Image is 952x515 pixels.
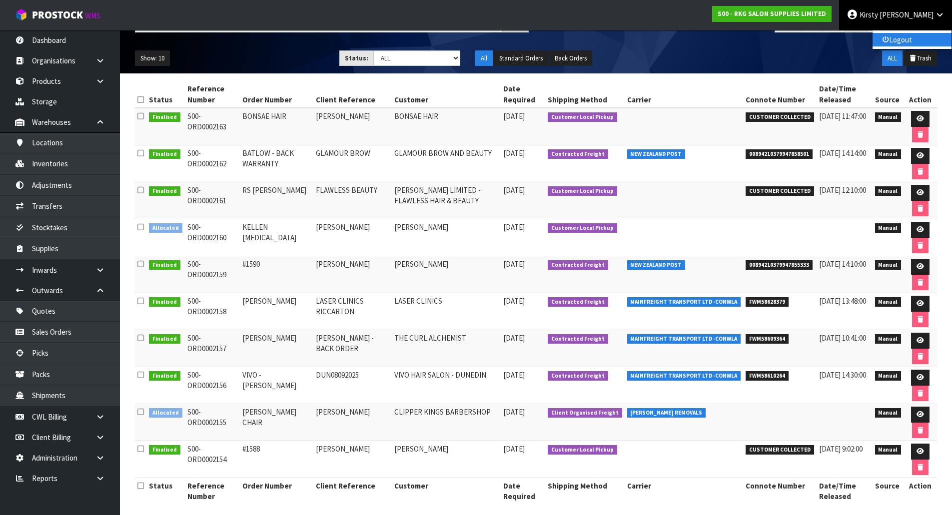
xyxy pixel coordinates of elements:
[545,478,625,505] th: Shipping Method
[503,111,525,121] span: [DATE]
[149,297,180,307] span: Finalised
[882,50,903,66] button: ALL
[548,260,608,270] span: Contracted Freight
[875,334,902,344] span: Manual
[819,370,866,380] span: [DATE] 14:30:00
[503,444,525,454] span: [DATE]
[392,145,500,182] td: GLAMOUR BROW AND BEAUTY
[743,81,817,108] th: Connote Number
[149,260,180,270] span: Finalised
[548,445,617,455] span: Customer Local Pickup
[85,11,100,20] small: WMS
[185,145,240,182] td: S00-ORD0002162
[185,367,240,404] td: S00-ORD0002156
[548,149,608,159] span: Contracted Freight
[494,50,548,66] button: Standard Orders
[240,182,313,219] td: RS [PERSON_NAME]
[627,371,741,381] span: MAINFREIGHT TRANSPORT LTD -CONWLA
[149,371,180,381] span: Finalised
[819,148,866,158] span: [DATE] 14:14:00
[875,149,902,159] span: Manual
[819,111,866,121] span: [DATE] 11:47:00
[392,108,500,145] td: BONSAE HAIR
[904,50,937,66] button: Trash
[503,222,525,232] span: [DATE]
[313,478,392,505] th: Client Reference
[149,408,182,418] span: Allocated
[873,478,904,505] th: Source
[819,259,866,269] span: [DATE] 14:10:00
[149,445,180,455] span: Finalised
[548,223,617,233] span: Customer Local Pickup
[503,296,525,306] span: [DATE]
[548,371,608,381] span: Contracted Freight
[185,478,240,505] th: Reference Number
[875,223,902,233] span: Manual
[392,81,500,108] th: Customer
[545,81,625,108] th: Shipping Method
[149,334,180,344] span: Finalised
[240,367,313,404] td: VIVO - [PERSON_NAME]
[149,186,180,196] span: Finalised
[880,10,934,19] span: [PERSON_NAME]
[819,444,863,454] span: [DATE] 9:02:00
[746,297,789,307] span: FWM58628379
[392,182,500,219] td: [PERSON_NAME] LIMITED - FLAWLESS HAIR & BEAUTY
[135,50,170,66] button: Show: 10
[240,108,313,145] td: BONSAE HAIR
[313,145,392,182] td: GLAMOUR BROW
[625,478,744,505] th: Carrier
[313,293,392,330] td: LASER CLINICS RICCARTON
[185,182,240,219] td: S00-ORD0002161
[503,185,525,195] span: [DATE]
[548,112,617,122] span: Customer Local Pickup
[819,185,866,195] span: [DATE] 12:10:00
[313,108,392,145] td: [PERSON_NAME]
[627,408,706,418] span: [PERSON_NAME] REMOVALS
[240,145,313,182] td: BATLOW - BACK WARRANTY
[392,404,500,441] td: CLIPPER KINGS BARBERSHOP
[313,256,392,293] td: [PERSON_NAME]
[875,408,902,418] span: Manual
[746,371,789,381] span: FWM58610264
[392,478,500,505] th: Customer
[548,334,608,344] span: Contracted Freight
[873,81,904,108] th: Source
[817,81,873,108] th: Date/Time Released
[240,404,313,441] td: [PERSON_NAME] CHAIR
[240,219,313,256] td: KELLEN [MEDICAL_DATA]
[149,149,180,159] span: Finalised
[313,330,392,367] td: [PERSON_NAME] -BACK ORDER
[875,371,902,381] span: Manual
[240,81,313,108] th: Order Number
[185,256,240,293] td: S00-ORD0002159
[503,370,525,380] span: [DATE]
[240,478,313,505] th: Order Number
[503,148,525,158] span: [DATE]
[819,333,866,343] span: [DATE] 10:41:00
[146,81,185,108] th: Status
[746,445,814,455] span: CUSTOMER COLLECTED
[313,219,392,256] td: [PERSON_NAME]
[32,8,83,21] span: ProStock
[313,441,392,478] td: [PERSON_NAME]
[875,112,902,122] span: Manual
[240,256,313,293] td: #1590
[475,50,493,66] button: All
[392,330,500,367] td: THE CURL ALCHEMIST
[185,293,240,330] td: S00-ORD0002158
[712,6,832,22] a: S00 - RKG SALON SUPPLIES LIMITED
[185,441,240,478] td: S00-ORD0002154
[873,33,952,46] a: Logout
[904,81,937,108] th: Action
[548,408,622,418] span: Client Organised Freight
[392,293,500,330] td: LASER CLINICS
[743,478,817,505] th: Connote Number
[240,441,313,478] td: #1588
[185,330,240,367] td: S00-ORD0002157
[503,407,525,417] span: [DATE]
[875,186,902,196] span: Manual
[627,334,741,344] span: MAINFREIGHT TRANSPORT LTD -CONWLA
[501,81,546,108] th: Date Required
[345,54,368,62] strong: Status:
